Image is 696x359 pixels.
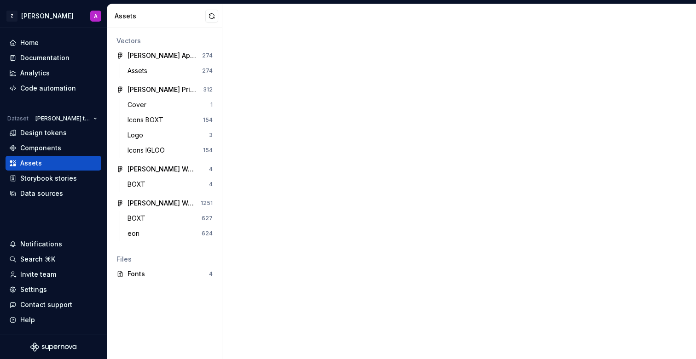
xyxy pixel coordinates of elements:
[6,66,101,80] a: Analytics
[124,143,216,158] a: Icons IGLOO154
[6,81,101,96] a: Code automation
[128,199,196,208] div: [PERSON_NAME] Web UI Kit
[7,115,29,122] div: Dataset
[203,86,213,93] div: 312
[20,84,76,93] div: Code automation
[20,174,77,183] div: Storybook stories
[113,82,216,97] a: [PERSON_NAME] Primitives312
[6,171,101,186] a: Storybook stories
[116,36,213,46] div: Vectors
[113,267,216,281] a: Fonts4
[6,125,101,140] a: Design tokens
[6,156,101,171] a: Assets
[20,159,42,168] div: Assets
[202,230,213,237] div: 624
[203,147,213,154] div: 154
[20,53,70,63] div: Documentation
[20,300,72,309] div: Contact support
[124,177,216,192] a: BOXT4
[21,11,74,21] div: [PERSON_NAME]
[6,11,17,22] div: Z
[202,215,213,222] div: 627
[113,162,216,177] a: [PERSON_NAME] Web Imagery4
[113,48,216,63] a: [PERSON_NAME] App UI Kit274
[6,35,101,50] a: Home
[124,63,216,78] a: Assets274
[128,214,149,223] div: BOXT
[20,38,39,47] div: Home
[20,255,55,264] div: Search ⌘K
[128,100,150,109] div: Cover
[209,165,213,173] div: 4
[124,113,216,127] a: Icons BOXT154
[6,141,101,155] a: Components
[209,270,213,278] div: 4
[6,313,101,327] button: Help
[203,116,213,124] div: 154
[201,199,213,207] div: 1251
[128,229,143,238] div: eon
[20,315,35,325] div: Help
[6,51,101,65] a: Documentation
[31,112,101,125] button: [PERSON_NAME] tokens
[6,282,101,297] a: Settings
[124,226,216,241] a: eon624
[116,255,213,264] div: Files
[124,97,216,112] a: Cover1
[128,66,151,75] div: Assets
[20,68,50,78] div: Analytics
[124,128,216,142] a: Logo3
[6,297,101,312] button: Contact support
[128,146,168,155] div: Icons IGLOO
[6,186,101,201] a: Data sources
[128,85,196,94] div: [PERSON_NAME] Primitives
[128,180,149,189] div: BOXT
[128,131,147,140] div: Logo
[6,267,101,282] a: Invite team
[210,101,213,108] div: 1
[20,285,47,294] div: Settings
[124,211,216,226] a: BOXT627
[209,131,213,139] div: 3
[6,252,101,267] button: Search ⌘K
[30,342,76,352] svg: Supernova Logo
[113,196,216,211] a: [PERSON_NAME] Web UI Kit1251
[128,165,196,174] div: [PERSON_NAME] Web Imagery
[128,269,209,279] div: Fonts
[128,115,167,125] div: Icons BOXT
[20,270,56,279] div: Invite team
[20,239,62,249] div: Notifications
[35,115,90,122] span: [PERSON_NAME] tokens
[20,189,63,198] div: Data sources
[209,181,213,188] div: 4
[202,67,213,74] div: 274
[2,6,105,26] button: Z[PERSON_NAME]A
[128,51,196,60] div: [PERSON_NAME] App UI Kit
[20,128,67,137] div: Design tokens
[115,11,205,21] div: Assets
[6,237,101,251] button: Notifications
[94,12,98,20] div: A
[20,143,61,153] div: Components
[202,52,213,59] div: 274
